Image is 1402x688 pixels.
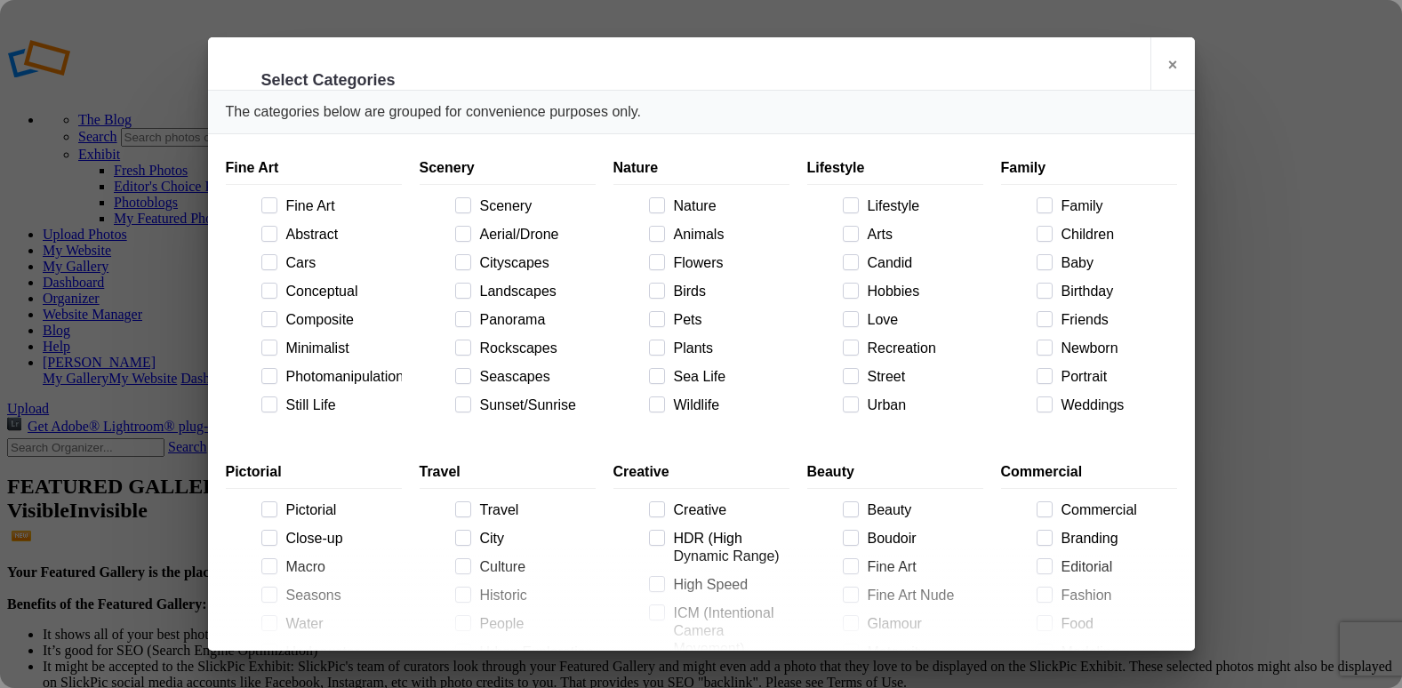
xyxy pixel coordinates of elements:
[1054,197,1177,215] span: Family
[473,226,596,244] span: Aerial/Drone
[279,396,402,414] span: Still Life
[1054,615,1177,633] span: Food
[1054,283,1177,300] span: Birthday
[861,368,983,386] span: Street
[279,340,402,357] span: Minimalist
[226,456,402,489] div: Pictorial
[279,226,402,244] span: Abstract
[1054,396,1177,414] span: Weddings
[667,283,789,300] span: Birds
[473,368,596,386] span: Seascapes
[1054,311,1177,329] span: Friends
[861,283,983,300] span: Hobbies
[667,368,789,386] span: Sea Life
[861,311,983,329] span: Love
[861,501,983,519] span: Beauty
[667,396,789,414] span: Wildlife
[208,91,1195,134] div: The categories below are grouped for convenience purposes only.
[667,197,789,215] span: Nature
[1054,644,1177,661] span: Modeling
[279,644,402,661] span: Underwater
[667,576,789,594] span: High Speed
[861,587,983,604] span: Fine Art Nude
[861,644,983,661] span: Maternity
[473,396,596,414] span: Sunset/Sunrise
[473,340,596,357] span: Rockscapes
[279,530,402,548] span: Close-up
[1054,340,1177,357] span: Newborn
[420,152,596,185] div: Scenery
[279,254,402,272] span: Cars
[1150,37,1195,91] a: ×
[473,501,596,519] span: Travel
[861,226,983,244] span: Arts
[1054,530,1177,548] span: Branding
[473,615,596,633] span: People
[861,197,983,215] span: Lifestyle
[861,558,983,576] span: Fine Art
[667,501,789,519] span: Creative
[473,254,596,272] span: Cityscapes
[279,587,402,604] span: Seasons
[279,368,402,386] span: Photomanipulation
[861,396,983,414] span: Urban
[473,644,596,661] span: Urban Exploration
[807,456,983,489] div: Beauty
[279,615,402,633] span: Water
[861,615,983,633] span: Glamour
[473,283,596,300] span: Landscapes
[1054,501,1177,519] span: Commercial
[1054,368,1177,386] span: Portrait
[279,197,402,215] span: Fine Art
[861,254,983,272] span: Candid
[667,604,789,658] span: ICM (Intentional Camera Movement)
[667,254,789,272] span: Flowers
[279,311,402,329] span: Composite
[613,456,789,489] div: Creative
[279,283,402,300] span: Conceptual
[667,226,789,244] span: Animals
[1054,226,1177,244] span: Children
[807,152,983,185] div: Lifestyle
[1001,456,1177,489] div: Commercial
[279,501,402,519] span: Pictorial
[226,152,402,185] div: Fine Art
[473,558,596,576] span: Culture
[1054,254,1177,272] span: Baby
[667,530,789,565] span: HDR (High Dynamic Range)
[667,340,789,357] span: Plants
[261,69,396,91] li: Select Categories
[861,530,983,548] span: Boudoir
[420,456,596,489] div: Travel
[1001,152,1177,185] div: Family
[473,530,596,548] span: City
[473,311,596,329] span: Panorama
[613,152,789,185] div: Nature
[473,197,596,215] span: Scenery
[1054,558,1177,576] span: Editorial
[861,340,983,357] span: Recreation
[1054,587,1177,604] span: Fashion
[279,558,402,576] span: Macro
[667,311,789,329] span: Pets
[473,587,596,604] span: Historic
